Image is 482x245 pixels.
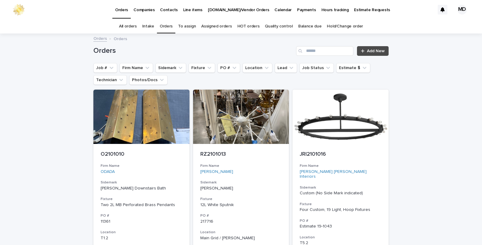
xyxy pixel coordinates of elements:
[129,75,167,85] button: Photos/Docs
[189,63,215,73] button: Fixture
[243,63,272,73] button: Location
[300,191,381,196] p: Custom (No Side Mark indicated)
[298,19,322,33] a: Balance due
[119,19,137,33] a: All orders
[200,151,282,158] p: RZ2101013
[101,202,182,208] div: Two 2L MB Perforated Brass Pendants
[200,197,282,202] h3: Fixture
[300,151,381,158] p: JRI2101016
[93,35,107,42] a: Orders
[12,4,25,16] img: 0ffKfDbyRa2Iv8hnaAqg
[201,19,232,33] a: Assigned orders
[101,151,182,158] p: O2101010
[327,19,363,33] a: Hold/Change order
[200,164,282,168] h3: Firm Name
[296,46,353,56] input: Search
[300,164,381,168] h3: Firm Name
[200,219,282,224] p: 217716
[300,169,381,180] a: [PERSON_NAME] [PERSON_NAME] Interiors
[101,169,115,174] a: ODADA
[300,202,381,207] h3: Fixture
[142,19,154,33] a: Intake
[101,164,182,168] h3: Firm Name
[101,236,182,241] p: T1.2
[93,46,294,55] h1: Orders
[336,63,370,73] button: Estimate $
[300,218,381,223] h3: PO #
[275,63,297,73] button: Lead
[155,63,186,73] button: Sidemark
[357,46,389,56] a: Add New
[101,197,182,202] h3: Fixture
[265,19,293,33] a: Quality control
[120,63,153,73] button: Firm Name
[101,230,182,235] h3: Location
[200,213,282,218] h3: PO #
[300,185,381,190] h3: Sidemark
[178,19,196,33] a: To assign
[200,180,282,185] h3: Sidemark
[101,219,182,224] p: 11361
[160,19,173,33] a: Orders
[93,75,127,85] button: Technician
[367,49,385,53] span: Add New
[457,5,467,14] div: MD
[101,186,182,191] p: [PERSON_NAME] Downstairs Bath
[200,230,282,235] h3: Location
[218,63,240,73] button: PO #
[114,35,127,42] p: Orders
[237,19,260,33] a: HOT orders
[300,224,381,229] p: Estimate 19-1043
[300,235,381,240] h3: Location
[200,186,282,191] p: [PERSON_NAME]
[200,169,233,174] a: [PERSON_NAME]
[300,207,381,212] div: Four Custom, 19 Light, Hoop Fixtures
[200,236,282,241] p: Main Grid / [PERSON_NAME]
[93,63,117,73] button: Job #
[299,63,334,73] button: Job Status
[101,213,182,218] h3: PO #
[200,202,282,208] div: 12L White Sputnik
[101,180,182,185] h3: Sidemark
